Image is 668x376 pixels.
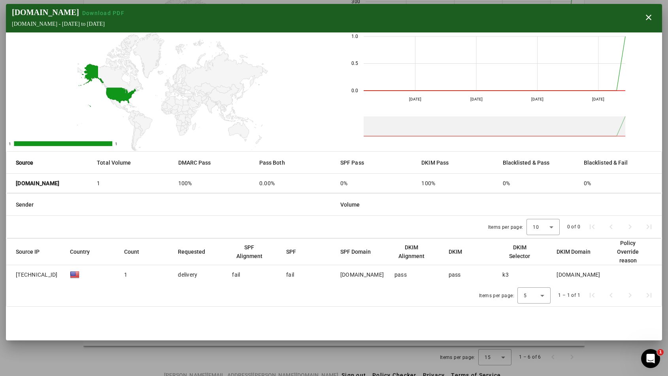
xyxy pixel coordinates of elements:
mat-cell: 1 [91,174,172,193]
div: Policy Override reason [611,239,645,265]
mat-header-cell: Total Volume [91,152,172,174]
iframe: Intercom live chat [641,349,660,368]
mat-cell: 0% [334,174,415,193]
mat-cell: 100% [172,174,253,193]
span: Download PDF [82,10,125,16]
div: SPF Alignment [232,243,266,260]
div: SPF Domain [340,247,378,256]
span: [TECHNICAL_ID] [16,271,58,279]
text: 0.5 [351,61,358,66]
text: [DATE] [531,97,543,101]
div: pass [449,271,461,279]
mat-cell: 0% [577,174,662,193]
div: Requested [178,247,212,256]
div: Items per page: [488,223,523,231]
div: SPF [286,247,303,256]
svg: A chart. [6,32,334,151]
div: fail [286,271,294,279]
mat-cell: 100% [415,174,496,193]
mat-header-cell: Sender [6,194,334,216]
text: [DATE] [470,97,483,101]
div: DKIM Selector [502,243,544,260]
div: Source IP [16,247,47,256]
mat-header-cell: DKIM Pass [415,152,496,174]
div: [DOMAIN_NAME] - [DATE] to [DATE] [12,21,128,27]
strong: Source [16,158,34,167]
div: DKIM Domain [557,247,598,256]
div: k3 [502,271,509,279]
text: [DATE] [409,97,421,101]
div: DKIM Alignment [394,243,436,260]
mat-header-cell: SPF Pass [334,152,415,174]
div: SPF Alignment [232,243,274,260]
mat-header-cell: Volume [334,194,662,216]
div: Items per page: [479,292,514,300]
mat-cell: 0% [496,174,577,193]
div: SPF [286,247,296,256]
div: DKIM [449,247,469,256]
div: [DOMAIN_NAME] [557,271,600,279]
mat-header-cell: Blacklisted & Pass [496,152,577,174]
span: 1 [657,349,664,355]
div: 0 of 0 [567,223,580,231]
img: blank.gif [70,270,79,279]
mat-cell: pass [388,265,442,284]
mat-header-cell: Blacklisted & Fail [577,152,662,174]
div: 1 – 1 of 1 [558,291,580,299]
div: SPF Domain [340,247,371,256]
mat-cell: delivery [172,265,226,284]
mat-cell: fail [226,265,280,284]
text: 1 [115,142,117,146]
div: Country [70,247,90,256]
div: [DOMAIN_NAME] [12,8,128,17]
mat-header-cell: Pass Both [253,152,334,174]
mat-cell: 0.00% [253,174,334,193]
mat-header-cell: DMARC Pass [172,152,253,174]
text: 1.0 [351,34,358,39]
text: 1 [9,142,11,146]
div: Count [124,247,139,256]
span: 5 [524,293,527,298]
div: DKIM Selector [502,243,537,260]
strong: [DOMAIN_NAME] [16,179,59,187]
mat-cell: 1 [118,265,172,284]
div: DKIM Alignment [394,243,429,260]
div: Source IP [16,247,40,256]
div: Policy Override reason [611,239,652,265]
div: Requested [178,247,205,256]
text: [DATE] [592,97,604,101]
div: Country [70,247,97,256]
div: DKIM [449,247,462,256]
span: 10 [533,224,539,230]
div: [DOMAIN_NAME] [340,271,384,279]
text: 0.0 [351,88,358,93]
button: Download PDF [79,9,128,17]
div: DKIM Domain [557,247,591,256]
div: Count [124,247,146,256]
